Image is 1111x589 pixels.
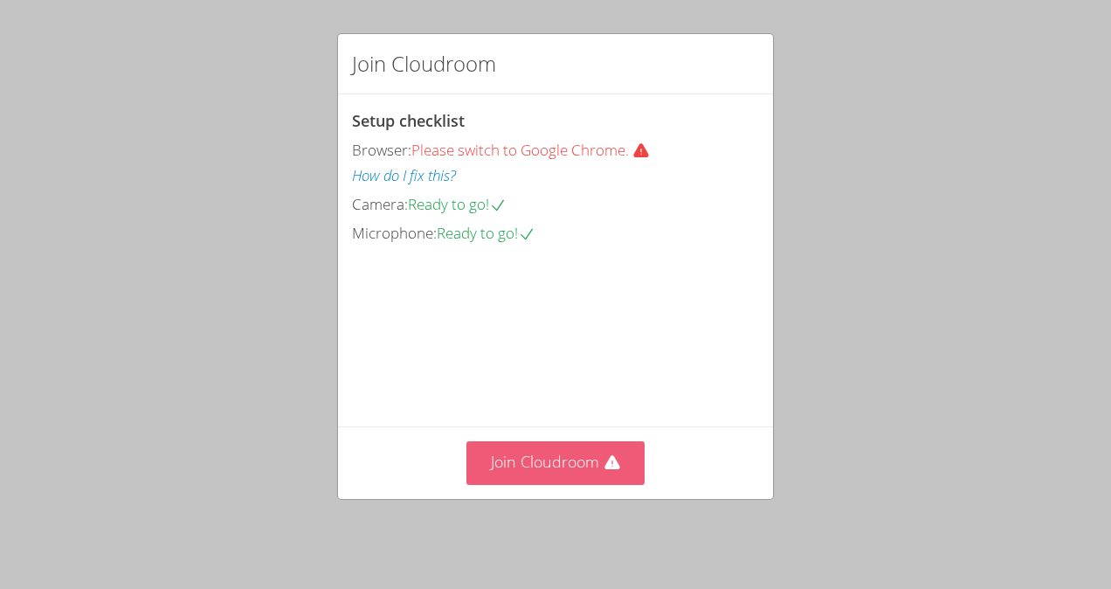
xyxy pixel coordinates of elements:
span: Setup checklist [352,110,465,131]
h2: Join Cloudroom [352,48,496,80]
span: Camera: [352,194,408,214]
button: How do I fix this? [352,163,456,189]
span: Please switch to Google Chrome. [411,140,657,160]
button: Join Cloudroom [466,441,645,484]
span: Browser: [352,140,411,160]
span: Ready to go! [437,223,535,243]
span: Ready to go! [408,194,507,214]
span: Microphone: [352,223,437,243]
